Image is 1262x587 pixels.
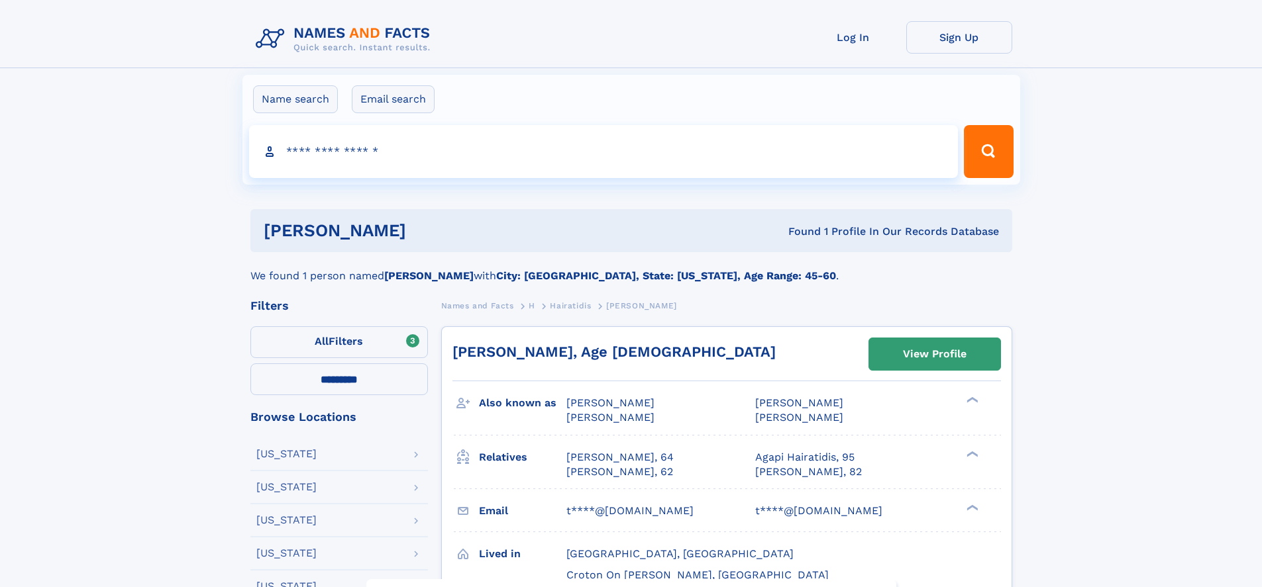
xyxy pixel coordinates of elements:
[800,21,906,54] a: Log In
[566,465,673,479] a: [PERSON_NAME], 62
[606,301,677,310] span: [PERSON_NAME]
[256,515,317,525] div: [US_STATE]
[479,392,566,414] h3: Also known as
[566,450,674,465] a: [PERSON_NAME], 64
[529,301,535,310] span: H
[529,297,535,314] a: H
[479,500,566,522] h3: Email
[963,396,979,404] div: ❯
[352,85,435,113] label: Email search
[441,297,514,314] a: Names and Facts
[315,335,329,347] span: All
[597,224,999,239] div: Found 1 Profile In Our Records Database
[566,547,794,560] span: [GEOGRAPHIC_DATA], [GEOGRAPHIC_DATA]
[550,297,591,314] a: Hairatidis
[566,396,655,409] span: [PERSON_NAME]
[250,411,428,423] div: Browse Locations
[755,396,843,409] span: [PERSON_NAME]
[256,449,317,459] div: [US_STATE]
[250,326,428,358] label: Filters
[566,411,655,424] span: [PERSON_NAME]
[256,548,317,559] div: [US_STATE]
[906,21,1012,54] a: Sign Up
[452,343,776,360] a: [PERSON_NAME], Age [DEMOGRAPHIC_DATA]
[755,465,862,479] a: [PERSON_NAME], 82
[264,222,598,239] h1: [PERSON_NAME]
[903,339,967,369] div: View Profile
[256,482,317,492] div: [US_STATE]
[479,543,566,565] h3: Lived in
[250,252,1012,284] div: We found 1 person named with .
[249,125,959,178] input: search input
[869,338,1000,370] a: View Profile
[253,85,338,113] label: Name search
[963,503,979,512] div: ❯
[250,300,428,312] div: Filters
[250,21,441,57] img: Logo Names and Facts
[479,446,566,469] h3: Relatives
[963,449,979,458] div: ❯
[496,269,836,282] b: City: [GEOGRAPHIC_DATA], State: [US_STATE], Age Range: 45-60
[964,125,1013,178] button: Search Button
[755,411,843,424] span: [PERSON_NAME]
[384,269,474,282] b: [PERSON_NAME]
[566,568,829,581] span: Croton On [PERSON_NAME], [GEOGRAPHIC_DATA]
[550,301,591,310] span: Hairatidis
[755,450,855,465] a: Agapi Hairatidis, 95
